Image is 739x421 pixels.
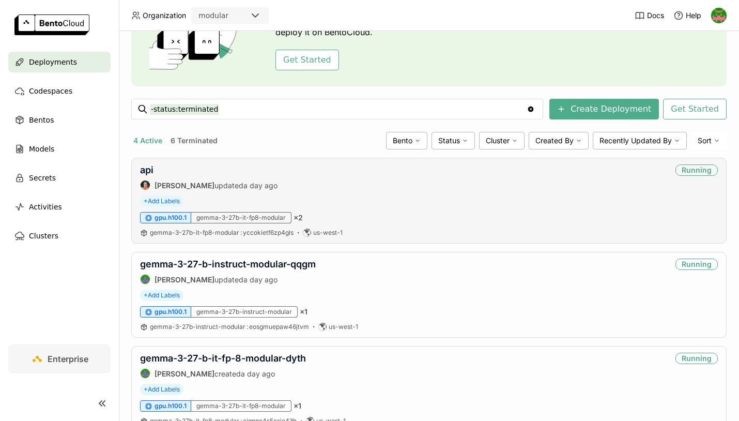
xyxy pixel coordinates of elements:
span: : [240,229,242,236]
input: Search [150,101,527,117]
div: Sort [691,132,727,149]
a: Bentos [8,110,111,130]
img: Eve Weinberg [711,8,727,23]
span: Models [29,143,54,155]
img: logo [14,14,89,35]
span: a day ago [243,181,278,190]
div: Help [673,10,701,21]
div: gemma-3-27b-it-fp8-modular [191,400,291,412]
span: Sort [698,136,712,145]
span: a day ago [241,369,275,378]
span: gpu.h100.1 [155,308,187,316]
svg: Clear value [527,105,535,113]
div: updated [140,274,316,284]
span: Docs [647,11,664,20]
a: Enterprise [8,344,111,373]
div: modular [198,10,228,21]
span: Deployments [29,56,77,68]
span: gemma-3-27b-instruct-modular eosgmuepaw46jtvm [150,323,309,330]
a: Deployments [8,52,111,72]
a: Docs [635,10,664,21]
span: a day ago [243,275,278,284]
span: us-west-1 [313,229,343,237]
span: gpu.h100.1 [155,214,187,222]
div: Bento [386,132,427,149]
button: 4 Active [131,134,164,147]
input: Selected modular. [229,11,230,21]
span: +Add Labels [140,290,183,301]
span: Activities [29,201,62,213]
a: Activities [8,197,111,217]
span: : [247,323,248,330]
div: created [140,368,306,379]
span: Bento [393,136,412,145]
a: gemma-3-27b-it-fp8-modular:yccokietf6zp4gls [150,229,294,237]
span: us-west-1 [329,323,358,331]
img: Shenyang Zhao [141,369,150,378]
a: Clusters [8,225,111,246]
div: Status [432,132,475,149]
div: gemma-3-27b-instruct-modular [191,306,298,318]
div: Created By [529,132,589,149]
span: × 1 [300,307,307,317]
div: Cluster [479,132,525,149]
span: Enterprise [48,354,88,364]
span: Help [686,11,701,20]
span: +Add Labels [140,384,183,395]
span: Cluster [486,136,510,145]
a: gemma-3-27b-instruct-modular:eosgmuepaw46jtvm [150,323,309,331]
img: Shenyang Zhao [141,275,150,284]
button: Get Started [275,50,339,70]
div: updated [140,180,278,190]
a: gemma-3-27-b-it-fp-8-modular-dyth [140,353,306,364]
a: gemma-3-27-b-instruct-modular-qqgm [140,259,316,269]
span: Created By [535,136,574,145]
strong: [PERSON_NAME] [155,369,214,378]
div: gemma-3-27b-it-fp8-modular [191,212,291,223]
span: gemma-3-27b-it-fp8-modular yccokietf6zp4gls [150,229,294,236]
div: Recently Updated By [593,132,687,149]
span: × 2 [294,213,303,222]
span: Organization [143,11,186,20]
strong: [PERSON_NAME] [155,275,214,284]
button: Create Deployment [549,99,659,119]
span: × 1 [294,401,301,411]
div: Running [675,164,718,176]
span: Bentos [29,114,54,126]
a: Models [8,139,111,159]
a: Secrets [8,168,111,188]
button: 6 Terminated [168,134,220,147]
a: Codespaces [8,81,111,101]
button: Get Started [663,99,727,119]
img: Sean Sheng [141,181,150,190]
span: +Add Labels [140,196,183,207]
span: gpu.h100.1 [155,402,187,410]
span: Recently Updated By [599,136,672,145]
span: Status [438,136,460,145]
span: Codespaces [29,85,72,97]
span: Clusters [29,230,58,242]
a: api [140,164,153,175]
strong: [PERSON_NAME] [155,181,214,190]
div: Running [675,259,718,270]
span: Secrets [29,172,56,184]
div: Running [675,353,718,364]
